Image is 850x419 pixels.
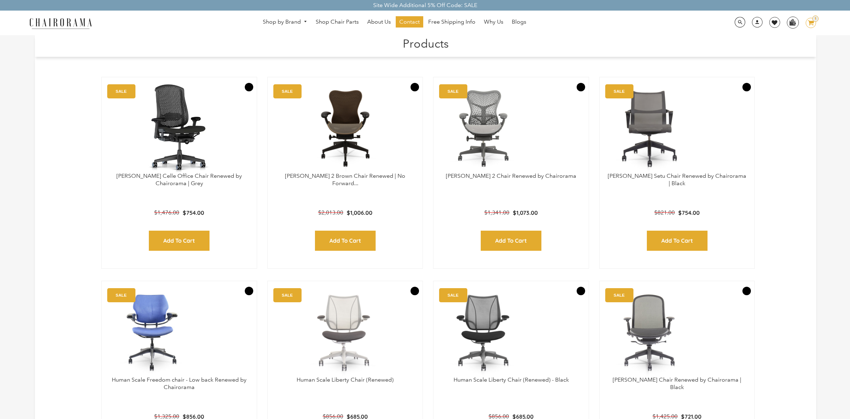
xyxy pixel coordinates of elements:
[116,89,127,93] text: SALE
[112,376,247,390] a: Human Scale Freedom chair - Low back Renewed by Chairorama
[116,172,242,187] a: [PERSON_NAME] Celle Office Chair Renewed by Chairorama | Grey
[245,287,253,295] button: Add to Wishlist
[454,376,569,383] a: Human Scale Liberty Chair (Renewed) - Black
[446,172,576,179] a: [PERSON_NAME] 2 Chair Renewed by Chairorama
[347,209,372,217] p: $1,006.00
[245,83,253,91] button: Add to Wishlist
[448,89,459,93] text: SALE
[480,16,507,28] a: Why Us
[42,35,809,50] h1: Products
[448,293,459,297] text: SALE
[109,288,250,376] a: Human Scale Freedom chair - Low back Renewed by Chairorama - chairorama Human Scale Freedom chair...
[275,288,416,376] img: Human Scale Liberty Chair (Renewed) - chairorama
[425,16,479,28] a: Free Shipping Info
[608,172,746,187] a: [PERSON_NAME] Setu Chair Renewed by Chairorama | Black
[614,293,625,297] text: SALE
[149,231,210,251] input: Add to Cart
[399,18,420,26] span: Contact
[411,287,419,295] button: Add to Wishlist
[607,288,695,376] img: Chadwick Chair - chairorama.com
[282,293,293,297] text: SALE
[812,16,819,22] div: 1
[126,16,663,29] nav: DesktopNavigation
[484,209,513,217] p: $1,341.00
[154,209,183,217] p: $1,476.00
[367,18,391,26] span: About Us
[787,17,798,28] img: WhatsApp_Image_2024-07-12_at_16.23.01.webp
[316,18,359,26] span: Shop Chair Parts
[512,18,526,26] span: Blogs
[607,288,748,376] a: Chadwick Chair - chairorama.com Black Chadwick Chair - chairorama.com
[275,84,416,172] a: Herman Miller Mirra 2 Brown Chair Renewed | No Forward Tilt | - chairorama Herman Miller Mirra 2 ...
[259,17,311,28] a: Shop by Brand
[275,84,416,172] img: Herman Miller Mirra 2 Brown Chair Renewed | No Forward Tilt | - chairorama
[441,84,582,172] a: Herman Miller Mirra 2 Chair Renewed by Chairorama - chairorama Herman Miller Mirra 2 Chair Renewe...
[678,209,700,217] p: $754.00
[109,84,250,172] img: Herman Miller Celle Office Chair Renewed by Chairorama | Grey - chairorama
[318,209,347,217] p: $2,013.00
[800,18,816,28] a: 1
[109,84,250,172] a: Herman Miller Celle Office Chair Renewed by Chairorama | Grey - chairorama Herman Miller Celle Of...
[614,89,625,93] text: SALE
[282,89,293,93] text: SALE
[484,18,503,26] span: Why Us
[441,288,582,376] a: Human Scale Liberty Chair (Renewed) - Black - chairorama Human Scale Liberty Chair (Renewed) - Bl...
[297,376,394,383] a: Human Scale Liberty Chair (Renewed)
[275,288,416,376] a: Human Scale Liberty Chair (Renewed) - chairorama Human Scale Liberty Chair (Renewed) - chairorama
[481,231,541,251] input: Add to Cart
[613,376,741,390] a: [PERSON_NAME] Chair Renewed by Chairorama | Black
[647,231,708,251] input: Add to Cart
[285,172,405,187] a: [PERSON_NAME] 2 Brown Chair Renewed | No Forward...
[607,84,695,172] img: Herman Miller Setu Chair Renewed by Chairorama | Black - chairorama
[428,18,475,26] span: Free Shipping Info
[411,83,419,91] button: Add to Wishlist
[742,83,751,91] button: Add to Wishlist
[315,231,376,251] input: Add to Cart
[508,16,530,28] a: Blogs
[109,288,197,376] img: Human Scale Freedom chair - Low back Renewed by Chairorama - chairorama
[183,209,204,217] p: $754.00
[654,209,678,217] p: $821.00
[577,287,585,295] button: Add to Wishlist
[25,17,96,29] img: chairorama
[441,84,529,172] img: Herman Miller Mirra 2 Chair Renewed by Chairorama - chairorama
[396,16,423,28] a: Contact
[607,84,748,172] a: Herman Miller Setu Chair Renewed by Chairorama | Black - chairorama Herman Miller Setu Chair Rene...
[312,16,362,28] a: Shop Chair Parts
[441,288,529,376] img: Human Scale Liberty Chair (Renewed) - Black - chairorama
[513,209,538,217] p: $1,073.00
[364,16,394,28] a: About Us
[742,287,751,295] button: Add to Wishlist
[116,293,127,297] text: SALE
[577,83,585,91] button: Add to Wishlist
